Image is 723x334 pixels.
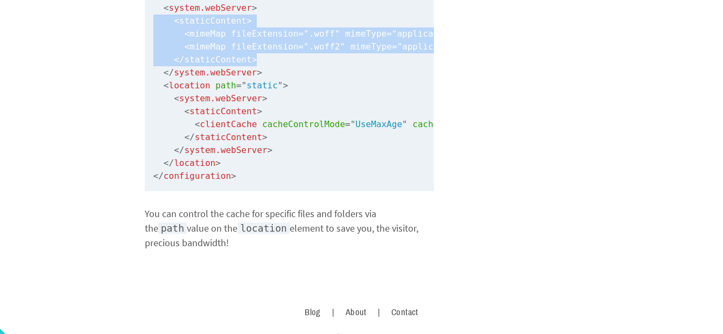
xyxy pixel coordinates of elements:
span: > [262,132,268,142]
a: Contact [391,308,418,318]
span: location [164,158,215,168]
span: " [340,41,345,52]
span: mimeMap [184,41,226,52]
span: </ [153,171,164,181]
span: fileExtension [231,29,298,39]
span: </ [174,54,184,65]
span: " [402,119,408,129]
span: mimeType [345,29,387,39]
span: .woff [298,29,340,39]
span: </ [164,67,174,78]
span: </ [174,145,184,155]
span: path [215,80,236,91]
span: = [236,80,242,91]
span: application/font-woff [387,29,511,39]
span: " [304,41,309,52]
span: static [236,80,283,91]
span: application/font-woff2 [392,41,522,52]
span: " [392,29,397,39]
span: UseMaxAge [345,119,408,129]
span: clientCache [195,119,257,129]
span: </ [184,132,194,142]
span: location [164,80,210,91]
span: mimeMap [184,29,226,39]
span: < [174,16,179,26]
span: </ [164,158,174,168]
code: path [158,222,187,234]
span: cacheControlMaxAge [412,119,506,129]
span: = [298,41,304,52]
span: > [283,80,288,91]
code: location [237,222,290,234]
span: staticContent [174,54,252,65]
span: < [184,106,189,116]
span: " [241,80,247,91]
span: > [268,145,273,155]
span: system.webServer [164,3,252,13]
span: staticContent [174,16,247,26]
span: system.webServer [174,145,267,155]
span: > [252,3,257,13]
span: > [262,93,268,103]
span: = [387,29,392,39]
span: > [257,106,262,116]
span: < [174,93,179,103]
span: " [278,80,283,91]
a: About [346,308,367,318]
span: .woff2 [298,41,345,52]
span: > [215,158,221,168]
span: configuration [153,171,231,181]
span: fileExtension [231,41,298,52]
span: cacheControlMode [262,119,345,129]
span: system.webServer [164,67,257,78]
span: = [392,41,397,52]
span: < [164,80,169,91]
span: > [252,54,257,65]
span: staticContent [184,106,257,116]
span: > [231,171,236,181]
span: > [247,16,252,26]
span: < [184,29,189,39]
span: > [257,67,262,78]
span: = [298,29,304,39]
span: < [164,3,169,13]
span: mimeType [350,41,392,52]
a: Blog [305,308,321,318]
span: < [184,41,189,52]
p: You can control the cache for specific files and folders via the value on the element to save you... [145,206,434,250]
span: " [350,119,356,129]
nav: | | [293,304,430,321]
span: " [304,29,309,39]
span: system.webServer [174,93,262,103]
span: < [195,119,200,129]
span: " [335,29,340,39]
span: staticContent [184,132,262,142]
span: " [397,41,402,52]
span: = [345,119,350,129]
